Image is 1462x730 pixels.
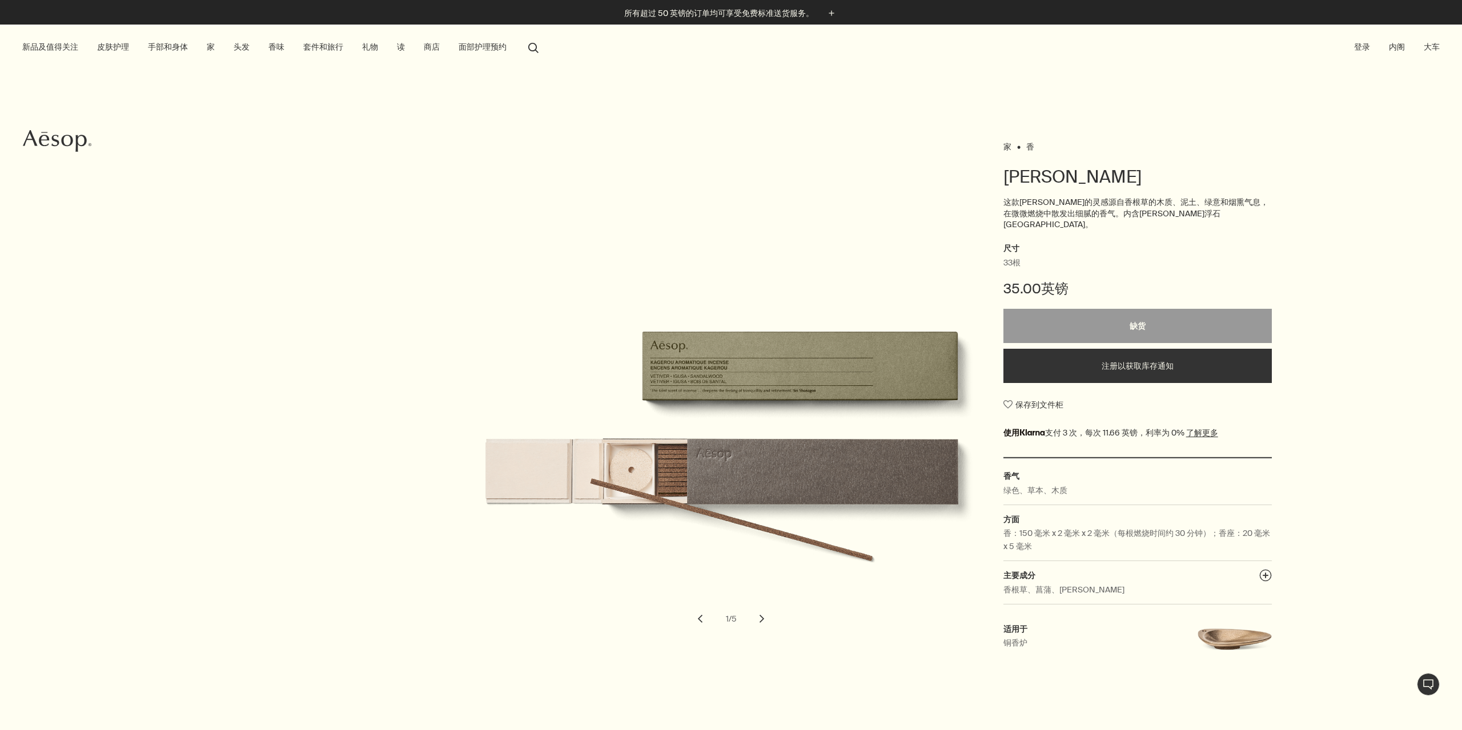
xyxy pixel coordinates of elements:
a: 套件和旅行 [301,39,346,55]
font: 尺寸 [1003,243,1019,253]
button: 主要成分 [1259,569,1272,585]
font: 实时协助 [1418,675,1439,695]
a: 礼物 [360,39,380,55]
font: 铜香炉 [1003,638,1027,648]
button: 下一张幻灯片 [749,606,774,631]
button: 所有超过 50 英镑的订单均可享受免费标准送货服务。 [624,7,838,20]
font: 家 [1003,142,1011,152]
svg: Aesop [23,130,91,152]
font: 头发 [234,42,250,52]
font: 内阁 [1389,42,1405,52]
font: 适用于 [1003,624,1027,634]
button: 保存到文件柜 [1003,394,1063,415]
font: 套件和旅行 [303,42,343,52]
a: 头发 [231,39,252,55]
a: 内阁 [1387,39,1407,55]
img: Kanuma浮石支架纹理 [481,178,983,617]
font: 绿色、草本、木质 [1003,485,1067,495]
a: 读 [395,39,407,55]
font: 香味 [268,42,284,52]
nav: 基本的 [20,25,544,70]
button: 缺货 - £35.00 [1003,309,1272,343]
a: 面部护理预约 [456,39,509,55]
font: 家 [207,42,215,52]
font: 皮肤护理 [97,42,129,52]
button: 上一张幻灯片 [688,606,713,631]
div: 阳炎香薰 [122,178,974,631]
nav: 补充 [1352,25,1442,70]
img: 铜香炉 [1198,623,1272,654]
font: 读 [397,42,405,52]
font: 香：150 毫米 x 2 毫米 x 2 毫米（每根燃烧时间约 30 分钟）；香座：20 毫米 x 5 毫米 [1003,528,1270,551]
font: 所有超过 50 英镑的订单均可享受免费标准送货服务。 [624,8,814,18]
font: 33根 [1003,257,1021,268]
font: [PERSON_NAME] [1003,166,1142,188]
a: 香味 [266,39,287,55]
font: 香 [1026,142,1034,152]
button: 实时协助 [1417,673,1440,696]
button: 新品及值得关注 [20,39,81,55]
a: 皮肤护理 [95,39,131,55]
a: 香 [1026,142,1034,147]
font: 方面 [1003,514,1019,525]
font: 面部护理预约 [459,42,507,52]
font: 主要成分 [1003,570,1035,580]
font: 35.00英镑 [1003,280,1069,297]
a: 家 [1003,142,1011,147]
button: 商店 [421,39,442,55]
a: 手部和身体 [146,39,190,55]
font: 香气 [1003,471,1019,481]
button: 大车 [1421,39,1442,55]
font: 这款[PERSON_NAME]的灵感源自香根草的木质、泥土、绿意和烟熏气息，在微微燃烧中散发出细腻的香气。内含[PERSON_NAME]浮石[GEOGRAPHIC_DATA]。 [1003,197,1268,229]
button: 登录 [1352,39,1372,55]
a: 家 [204,39,217,55]
a: 适用于铜香炉铜香炉 [1003,623,1272,658]
font: 香根草、菖蒲、[PERSON_NAME] [1003,584,1124,595]
font: 礼物 [362,42,378,52]
button: 注册以获取库存通知 [1003,349,1272,383]
a: Aesop [20,127,94,158]
button: 打开搜索 [523,36,544,58]
font: 手部和身体 [148,42,188,52]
